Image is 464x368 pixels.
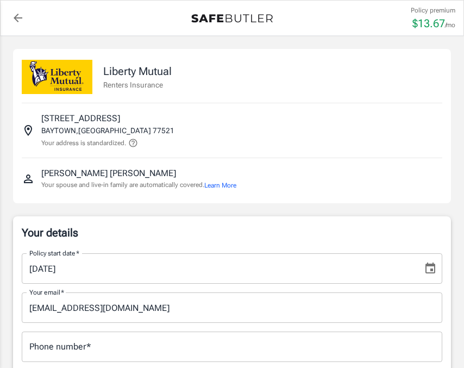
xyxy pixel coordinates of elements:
[412,17,445,30] span: $ 13.67
[22,332,442,362] input: Enter number
[41,167,176,180] p: [PERSON_NAME] [PERSON_NAME]
[22,124,35,137] svg: Insured address
[29,248,79,258] label: Policy start date
[411,5,455,15] p: Policy premium
[103,63,172,79] p: Liberty Mutual
[191,14,273,23] img: Back to quotes
[22,292,442,323] input: Enter email
[445,20,455,30] p: /mo
[103,79,172,90] p: Renters Insurance
[41,180,236,190] p: Your spouse and live-in family are automatically covered.
[7,7,29,29] a: back to quotes
[419,258,441,279] button: Choose date, selected date is Oct 5, 2025
[204,180,236,190] button: Learn More
[41,138,126,148] p: Your address is standardized.
[29,288,64,297] label: Your email
[22,172,35,185] svg: Insured person
[41,112,120,125] p: [STREET_ADDRESS]
[41,125,174,136] p: BAYTOWN , [GEOGRAPHIC_DATA] 77521
[22,253,415,284] input: MM/DD/YYYY
[22,225,442,240] p: Your details
[22,60,92,94] img: Liberty Mutual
